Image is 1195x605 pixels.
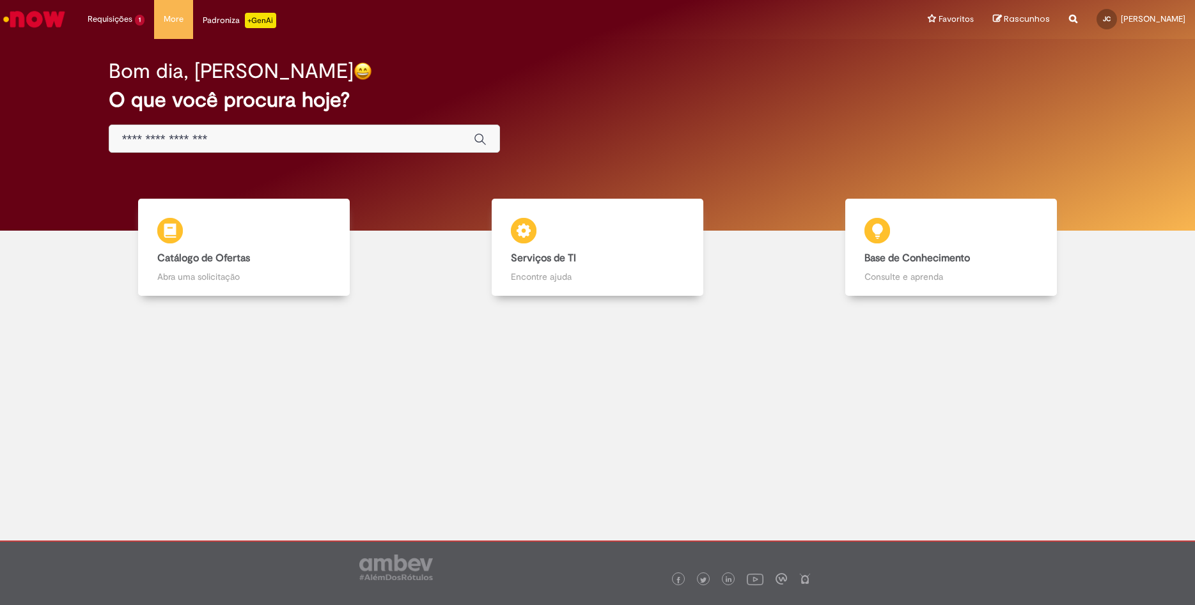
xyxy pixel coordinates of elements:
[1121,13,1185,24] span: [PERSON_NAME]
[511,270,684,283] p: Encontre ajuda
[747,571,763,587] img: logo_footer_youtube.png
[774,199,1128,296] a: Base de Conhecimento Consulte e aprenda
[993,13,1050,26] a: Rascunhos
[939,13,974,26] span: Favoritos
[776,573,787,585] img: logo_footer_workplace.png
[864,270,1038,283] p: Consulte e aprenda
[675,577,682,583] img: logo_footer_facebook.png
[1004,13,1050,25] span: Rascunhos
[864,252,970,264] b: Base de Conhecimento
[421,199,774,296] a: Serviços de TI Encontre ajuda
[157,252,250,264] b: Catálogo de Ofertas
[245,13,276,28] p: +GenAi
[203,13,276,28] div: Padroniza
[88,13,132,26] span: Requisições
[135,15,144,26] span: 1
[511,252,576,264] b: Serviços de TI
[109,89,1086,111] h2: O que você procura hoje?
[157,270,331,283] p: Abra uma solicitação
[1103,15,1111,23] span: JC
[799,573,811,585] img: logo_footer_naosei.png
[726,576,732,584] img: logo_footer_linkedin.png
[700,577,707,583] img: logo_footer_twitter.png
[354,62,372,80] img: happy-face.png
[109,60,354,82] h2: Bom dia, [PERSON_NAME]
[164,13,184,26] span: More
[359,555,433,580] img: logo_footer_ambev_rotulo_gray.png
[1,6,67,32] img: ServiceNow
[67,199,421,296] a: Catálogo de Ofertas Abra uma solicitação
